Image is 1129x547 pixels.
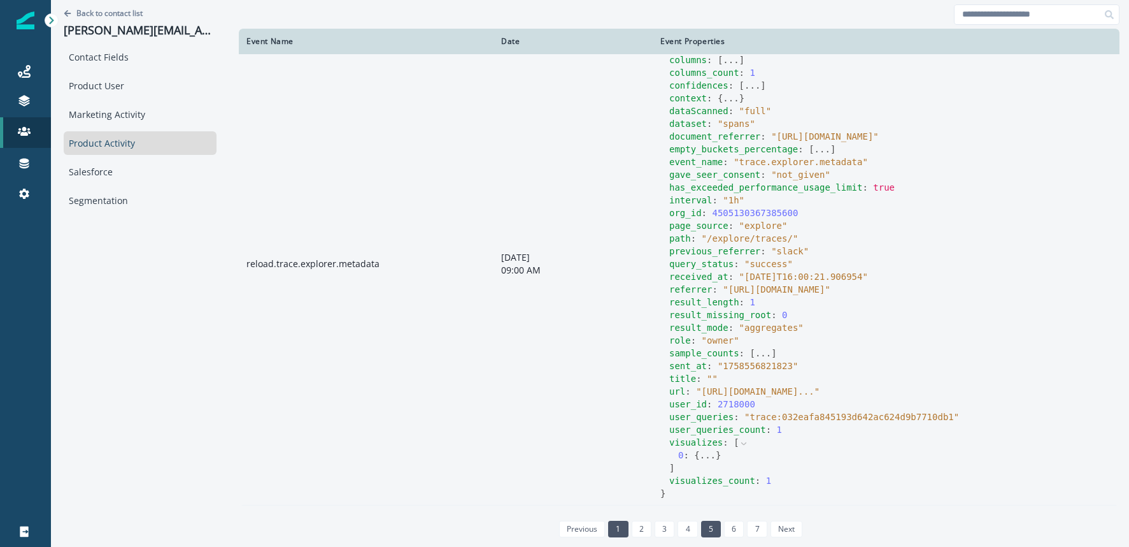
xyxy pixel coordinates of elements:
div: : [669,411,1112,423]
span: " explore " [739,221,788,231]
button: ... [700,449,716,462]
span: " not_given " [771,170,830,180]
span: 0 [678,450,683,460]
div: : [669,296,1112,309]
div: Marketing Activity [64,103,217,126]
div: Event Properties [660,36,1112,47]
span: columns_count [669,68,739,78]
span: user_queries [669,412,734,422]
a: Next page [770,521,802,537]
span: dataset [669,119,707,129]
span: " aggregates " [739,323,804,333]
span: referrer [669,284,712,295]
span: [ [734,437,739,448]
a: Page 1 is your current page [608,521,628,537]
div: : [669,156,1112,168]
span: " " [707,374,718,384]
span: true [873,182,895,193]
div: : [669,347,1112,360]
span: } [716,450,721,460]
div: Segmentation [64,189,217,212]
span: } [660,488,665,499]
div: : [669,423,1112,436]
span: visualizes_count [669,476,755,486]
span: has_exceeded_performance_usage_limit [669,182,862,193]
div: Event Name [246,36,486,47]
span: sample_counts [669,348,739,358]
span: " [URL][DOMAIN_NAME] " [723,284,830,295]
div: : [669,130,1112,143]
a: Page 3 [655,521,674,537]
span: interval [669,195,712,205]
span: dataScanned [669,106,728,116]
span: result_mode [669,323,728,333]
div: : [669,385,1112,398]
div: : [669,474,1112,487]
p: [PERSON_NAME][EMAIL_ADDRESS][DOMAIN_NAME] [64,24,217,38]
div: : [669,360,1112,372]
span: { [718,93,723,103]
div: : [669,79,1112,92]
span: event_name [669,157,723,167]
p: Back to contact list [76,8,143,18]
span: document_referrer [669,131,760,142]
span: " trace.explorer.metadata " [734,157,868,167]
div: : [669,117,1112,130]
a: Page 6 [724,521,744,537]
span: user_id [669,399,707,409]
td: reload.trace.explorer.metadata [239,22,493,505]
div: Product Activity [64,131,217,155]
ul: Pagination [556,521,802,537]
div: : [669,66,1112,79]
div: : [669,181,1112,194]
span: 1 [749,68,755,78]
span: 2718000 [718,399,755,409]
span: path [669,233,691,244]
div: : [669,436,1112,474]
div: : [669,309,1112,321]
span: visualizes [669,437,723,448]
span: confidences [669,80,728,91]
div: : [669,232,1112,245]
div: : [669,105,1112,117]
div: Contact Fields [64,45,217,69]
span: ] [760,80,765,91]
span: columns [669,55,707,65]
div: : [669,245,1112,258]
a: Page 7 [747,521,767,537]
span: " [DATE]T16:00:21.906954 " [739,272,868,282]
p: 09:00 AM [501,264,645,277]
div: : [669,270,1112,283]
button: ... [723,92,739,105]
button: ... [723,54,739,66]
div: : [669,334,1112,347]
span: url [669,386,685,397]
button: ... [755,347,771,360]
span: " 1h " [723,195,744,205]
img: Inflection [17,11,34,29]
div: : [669,194,1112,207]
span: org_id [669,208,702,218]
span: query_status [669,259,734,269]
div: Salesforce [64,160,217,184]
span: previous_referrer [669,246,760,256]
span: [ [809,144,814,154]
div: : [678,449,1112,462]
span: result_missing_root [669,310,771,320]
div: : [669,398,1112,411]
span: gave_seer_consent [669,170,760,180]
button: Go back [64,8,143,18]
span: 1 [749,297,755,307]
span: 4505130367385600 [712,208,798,218]
button: ... [814,143,830,156]
span: ] [830,144,835,154]
button: ... [744,79,760,92]
p: [DATE] [501,251,645,264]
div: : [669,283,1112,296]
span: { [694,450,699,460]
span: sent_at [669,361,707,371]
span: page_source [669,221,728,231]
span: context [669,93,707,103]
div: : [669,168,1112,181]
span: 1 [777,425,782,435]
